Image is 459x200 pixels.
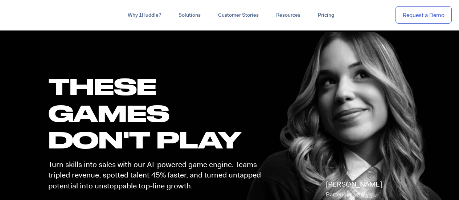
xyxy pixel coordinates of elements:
a: Solutions [170,9,209,22]
a: Customer Stories [209,9,267,22]
a: Request a Demo [396,6,452,24]
p: Turn skills into sales with our AI-powered game engine. Teams tripled revenue, spotted talent 45%... [48,159,267,191]
img: ... [7,8,59,22]
a: Pricing [309,9,343,22]
h1: these GAMES DON'T PLAY [48,73,267,153]
a: Resources [267,9,309,22]
p: [PERSON_NAME] [326,179,382,200]
a: Why 1Huddle? [119,9,170,22]
span: Bartender / Server [326,191,373,198]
